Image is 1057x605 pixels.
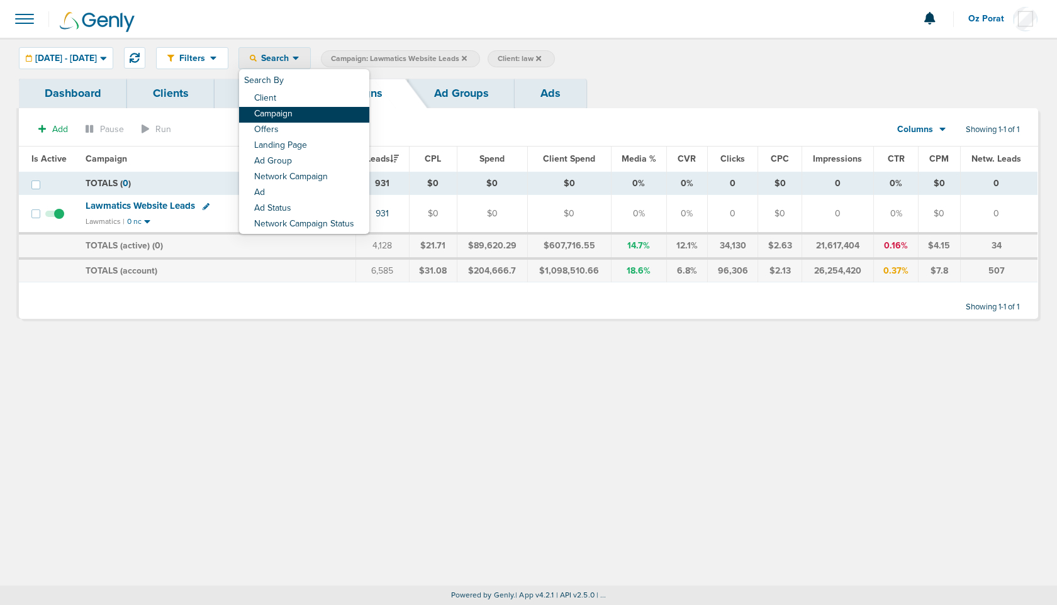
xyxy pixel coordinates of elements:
td: $2.63 [758,233,802,258]
td: 0.16% [873,233,919,258]
td: 0% [611,172,666,195]
td: 34 [960,233,1037,258]
td: $0 [409,172,457,195]
span: Impressions [813,153,862,164]
span: Spend [479,153,505,164]
span: Lawmatics Website Leads [86,200,195,211]
span: Is Active [31,153,67,164]
td: 21,617,404 [802,233,874,258]
span: CTR [888,153,905,164]
td: 4,128 [355,233,409,258]
span: Showing 1-1 of 1 [966,302,1019,313]
span: Showing 1-1 of 1 [966,125,1019,135]
span: Netw. Leads [971,153,1021,164]
td: $0 [919,172,960,195]
td: $7.8 [919,258,960,282]
span: Oz Porat [968,14,1013,23]
span: Client Spend [543,153,595,164]
img: Genly [60,12,135,32]
td: $1,098,510.66 [528,258,611,282]
td: 0 [802,195,874,233]
a: Campaign [239,107,369,123]
td: TOTALS (account) [78,258,355,282]
a: Ads [515,79,586,108]
td: 507 [960,258,1037,282]
td: TOTALS (active) ( ) [78,233,355,258]
td: $0 [409,195,457,233]
td: $607,716.55 [528,233,611,258]
span: CPC [771,153,789,164]
span: Media % [622,153,656,164]
a: Dashboard [19,79,127,108]
span: CPL [425,153,441,164]
td: $204,666.7 [457,258,528,282]
button: Add [31,120,75,138]
h6: Search By [239,70,369,91]
span: Add [52,124,68,135]
td: $0 [457,195,528,233]
td: 0 [802,172,874,195]
a: Ad Status [239,201,369,217]
td: $89,620.29 [457,233,528,258]
td: $0 [528,172,611,195]
span: Search [257,53,293,64]
span: 0 [123,178,128,189]
td: 0% [873,172,919,195]
td: $31.08 [409,258,457,282]
span: | App v4.2.1 [515,591,554,599]
a: 931 [376,208,389,219]
span: 0 [155,240,160,251]
td: 34,130 [707,233,758,258]
span: Leads [366,153,399,164]
span: Campaign [86,153,127,164]
span: Columns [897,123,933,136]
td: $21.71 [409,233,457,258]
a: Network Campaign Status [239,217,369,233]
td: 0% [666,172,707,195]
a: Landing Page [239,138,369,154]
span: CVR [678,153,696,164]
td: 14.7% [611,233,666,258]
td: 0 [707,172,758,195]
td: 0% [611,195,666,233]
td: 0% [873,195,919,233]
td: 26,254,420 [802,258,874,282]
td: $0 [528,195,611,233]
td: $0 [758,172,802,195]
a: Ad Groups [408,79,515,108]
td: 12.1% [666,233,707,258]
span: Client: law [498,53,541,64]
td: $2.13 [758,258,802,282]
span: | API v2.5.0 [556,591,595,599]
a: Client [239,91,369,107]
a: Ad [239,186,369,201]
td: $0 [758,195,802,233]
a: Offers [239,123,369,138]
a: Ad Group [239,154,369,170]
span: | ... [596,591,607,599]
span: [DATE] - [DATE] [35,54,97,63]
a: Campaigns [298,79,408,108]
td: 6,585 [355,258,409,282]
span: CPM [929,153,949,164]
span: Filters [174,53,210,64]
a: Offers [215,79,298,108]
td: $0 [457,172,528,195]
td: 18.6% [611,258,666,282]
td: TOTALS ( ) [78,172,355,195]
td: 0 [960,172,1037,195]
small: Lawmatics | [86,217,125,226]
span: Clicks [720,153,745,164]
a: Clients [127,79,215,108]
td: 6.8% [666,258,707,282]
td: 0% [666,195,707,233]
td: 96,306 [707,258,758,282]
td: $4.15 [919,233,960,258]
td: 0 [707,195,758,233]
a: Network Campaign [239,170,369,186]
span: Campaign: Lawmatics Website Leads [331,53,467,64]
td: $0 [919,195,960,233]
small: 0 nc [127,217,142,226]
td: 0.37% [873,258,919,282]
td: 0 [960,195,1037,233]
